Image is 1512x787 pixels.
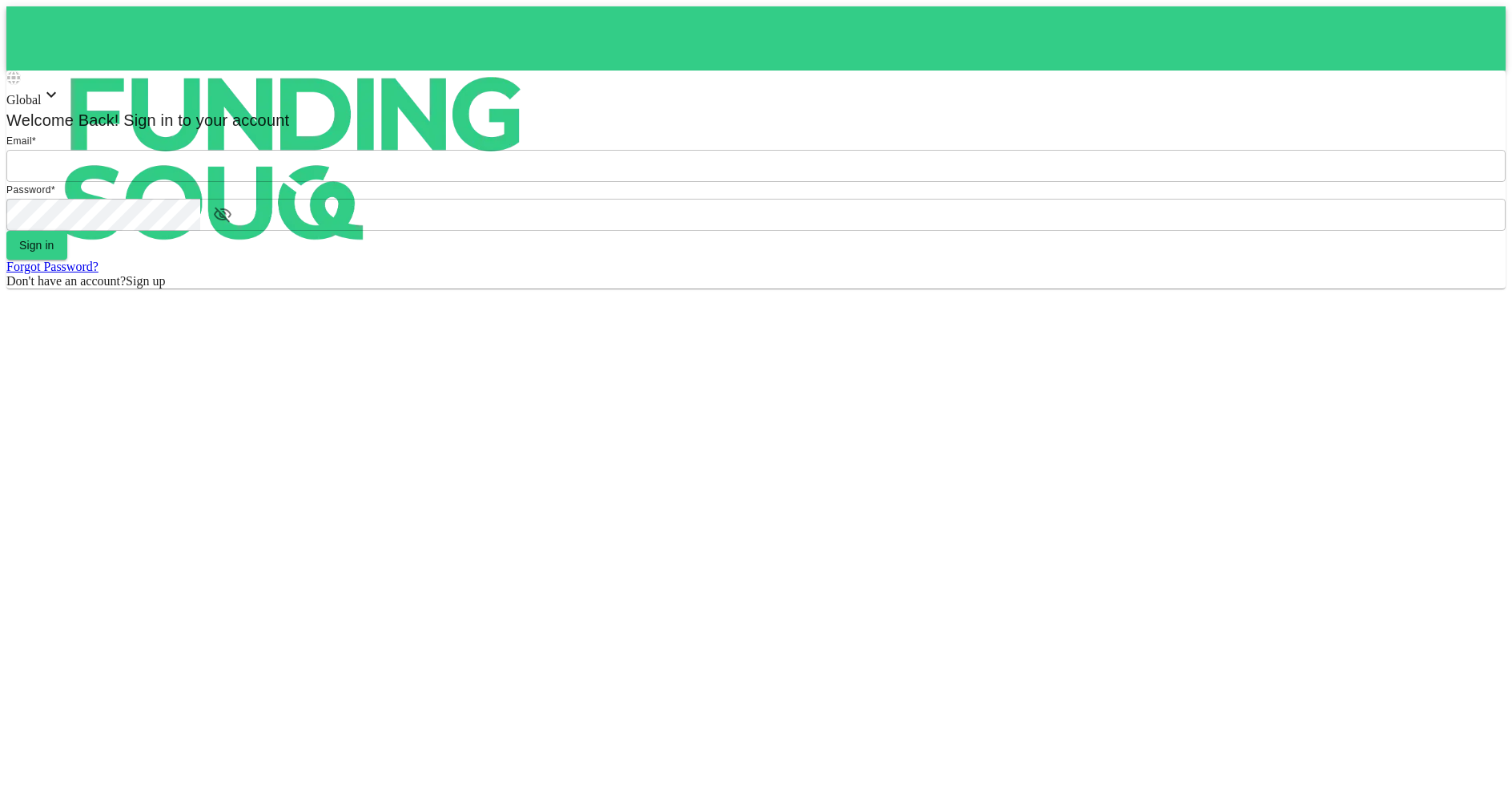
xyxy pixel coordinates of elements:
span: Welcome Back! [6,111,119,129]
input: email [6,150,1506,182]
input: password [6,199,200,231]
span: Sign in to your account [119,111,290,129]
span: Sign up [126,274,165,288]
a: Forgot Password? [6,260,99,273]
a: logo [6,6,1506,71]
button: Sign in [6,231,67,260]
span: Password [6,184,51,196]
div: Global [6,85,1506,107]
span: Don't have an account? [6,274,126,288]
img: logo [6,6,583,311]
span: Email [6,135,32,147]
